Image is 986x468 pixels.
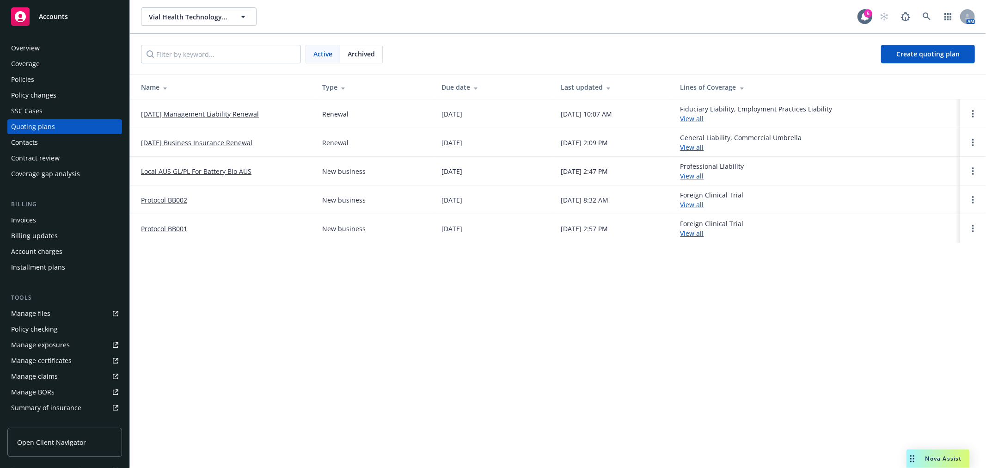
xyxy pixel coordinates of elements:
a: [DATE] Business Insurance Renewal [141,138,252,148]
a: Policy changes [7,88,122,103]
div: Foreign Clinical Trial [680,219,744,238]
a: Protocol BB001 [141,224,187,234]
span: Active [313,49,332,59]
div: Coverage [11,56,40,71]
div: [DATE] 2:57 PM [561,224,608,234]
span: Nova Assist [925,455,962,462]
a: Start snowing [875,7,894,26]
a: Summary of insurance [7,400,122,415]
span: Open Client Navigator [17,437,86,447]
a: View all [680,114,704,123]
a: Open options [968,166,979,177]
div: Name [141,82,307,92]
a: Create quoting plan [881,45,975,63]
div: SSC Cases [11,104,43,118]
span: Vial Health Technology Inc. [149,12,229,22]
div: Renewal [322,109,349,119]
div: Coverage gap analysis [11,166,80,181]
div: Invoices [11,213,36,228]
div: Manage BORs [11,385,55,400]
div: Policy changes [11,88,56,103]
a: Switch app [939,7,957,26]
div: Manage files [11,306,50,321]
div: Drag to move [906,450,918,468]
div: Billing [7,200,122,209]
a: Contract review [7,151,122,166]
div: Foreign Clinical Trial [680,190,744,209]
div: Quoting plans [11,119,55,134]
a: Manage BORs [7,385,122,400]
a: Billing updates [7,228,122,243]
span: Accounts [39,13,68,20]
a: Manage exposures [7,338,122,352]
div: [DATE] 2:47 PM [561,166,608,176]
div: [DATE] [441,109,462,119]
div: Policy checking [11,322,58,337]
div: [DATE] [441,166,462,176]
a: Policy checking [7,322,122,337]
div: [DATE] [441,224,462,234]
a: Open options [968,137,979,148]
div: [DATE] 10:07 AM [561,109,612,119]
a: Search [918,7,936,26]
div: Policies [11,72,34,87]
input: Filter by keyword... [141,45,301,63]
a: Open options [968,108,979,119]
div: [DATE] 2:09 PM [561,138,608,148]
div: Summary of insurance [11,400,81,415]
a: Accounts [7,4,122,30]
div: Renewal [322,138,349,148]
div: [DATE] [441,195,462,205]
div: Account charges [11,244,62,259]
a: Open options [968,223,979,234]
button: Nova Assist [906,450,969,468]
div: Tools [7,293,122,302]
a: [DATE] Management Liability Renewal [141,109,259,119]
a: Manage files [7,306,122,321]
div: Billing updates [11,228,58,243]
div: Installment plans [11,260,65,275]
a: Coverage gap analysis [7,166,122,181]
div: Type [322,82,427,92]
a: Account charges [7,244,122,259]
div: [DATE] 8:32 AM [561,195,608,205]
div: Manage certificates [11,353,72,368]
div: Due date [441,82,546,92]
div: Overview [11,41,40,55]
span: Create quoting plan [896,49,960,58]
a: Report a Bug [896,7,915,26]
div: Contacts [11,135,38,150]
a: View all [680,229,704,238]
a: Coverage [7,56,122,71]
a: Installment plans [7,260,122,275]
div: Manage exposures [11,338,70,352]
div: New business [322,224,366,234]
span: Archived [348,49,375,59]
div: Policy AI ingestions [11,416,70,431]
a: Invoices [7,213,122,228]
button: Vial Health Technology Inc. [141,7,257,26]
div: [DATE] [441,138,462,148]
div: Lines of Coverage [680,82,953,92]
a: View all [680,172,704,180]
div: General Liability, Commercial Umbrella [680,133,802,152]
a: Overview [7,41,122,55]
div: Professional Liability [680,161,744,181]
a: Policy AI ingestions [7,416,122,431]
div: New business [322,195,366,205]
a: SSC Cases [7,104,122,118]
div: Fiduciary Liability, Employment Practices Liability [680,104,833,123]
a: Policies [7,72,122,87]
a: Protocol BB002 [141,195,187,205]
a: Contacts [7,135,122,150]
div: Contract review [11,151,60,166]
a: Manage certificates [7,353,122,368]
a: View all [680,143,704,152]
div: Last updated [561,82,665,92]
div: New business [322,166,366,176]
div: 5 [864,9,872,18]
a: View all [680,200,704,209]
a: Quoting plans [7,119,122,134]
a: Manage claims [7,369,122,384]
